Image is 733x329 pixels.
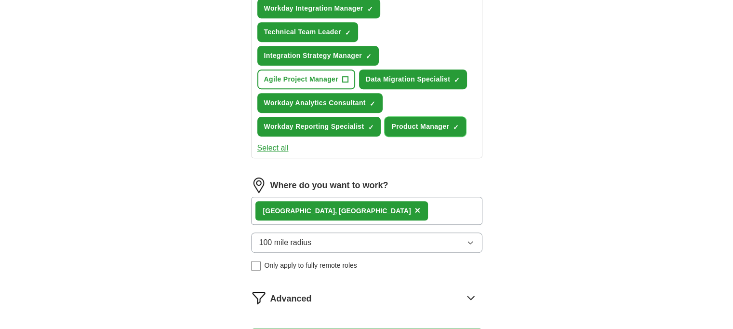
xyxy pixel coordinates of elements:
[251,261,261,271] input: Only apply to fully remote roles
[270,179,388,192] label: Where do you want to work?
[263,206,411,216] div: [GEOGRAPHIC_DATA], [GEOGRAPHIC_DATA]
[366,53,372,60] span: ✓
[370,100,375,108] span: ✓
[265,260,357,271] span: Only apply to fully remote roles
[391,122,449,132] span: Product Manager
[454,76,460,84] span: ✓
[264,51,362,61] span: Integration Strategy Manager
[257,142,289,154] button: Select all
[251,290,267,305] img: filter
[414,205,420,216] span: ×
[257,117,381,137] button: Workday Reporting Specialist✓
[270,292,312,305] span: Advanced
[368,123,373,131] span: ✓
[264,27,341,37] span: Technical Team Leader
[264,3,363,14] span: Workday Integration Manager
[366,74,450,84] span: Data Migration Specialist
[257,93,383,113] button: Workday Analytics Consultant✓
[453,123,459,131] span: ✓
[264,122,364,132] span: Workday Reporting Specialist
[257,22,358,42] button: Technical Team Leader✓
[257,46,379,66] button: Integration Strategy Manager✓
[367,5,373,13] span: ✓
[257,69,355,89] button: Agile Project Manager
[251,233,482,253] button: 100 mile radius
[264,98,366,108] span: Workday Analytics Consultant
[264,74,338,84] span: Agile Project Manager
[385,117,466,137] button: Product Manager✓
[251,178,267,193] img: location.png
[259,237,312,248] span: 100 mile radius
[345,29,351,37] span: ✓
[359,69,467,89] button: Data Migration Specialist✓
[414,204,420,218] button: ×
